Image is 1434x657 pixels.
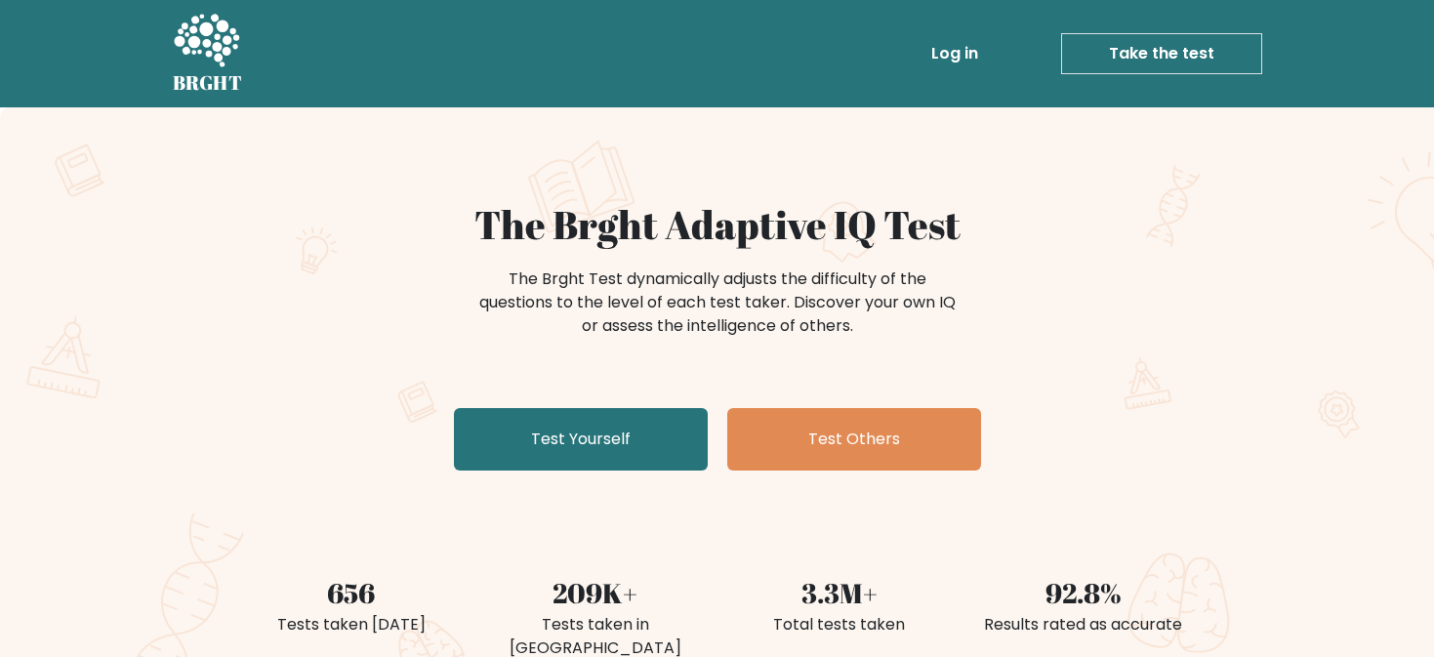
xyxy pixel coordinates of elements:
[973,572,1194,613] div: 92.8%
[173,8,243,100] a: BRGHT
[473,267,962,338] div: The Brght Test dynamically adjusts the difficulty of the questions to the level of each test take...
[485,572,706,613] div: 209K+
[729,572,950,613] div: 3.3M+
[241,572,462,613] div: 656
[923,34,986,73] a: Log in
[973,613,1194,636] div: Results rated as accurate
[1061,33,1262,74] a: Take the test
[454,408,708,471] a: Test Yourself
[173,71,243,95] h5: BRGHT
[729,613,950,636] div: Total tests taken
[727,408,981,471] a: Test Others
[241,201,1194,248] h1: The Brght Adaptive IQ Test
[241,613,462,636] div: Tests taken [DATE]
